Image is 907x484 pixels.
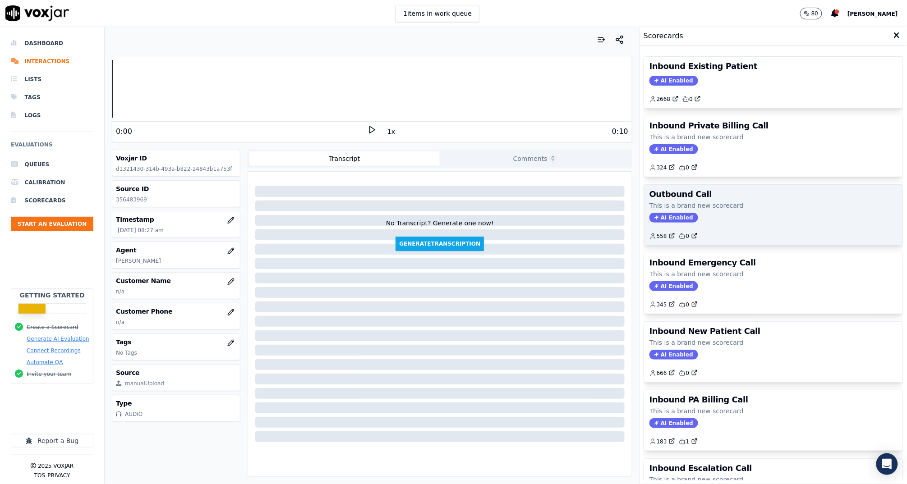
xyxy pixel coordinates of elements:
[649,213,698,223] span: AI Enabled
[11,434,93,447] button: Report a Bug
[11,106,93,124] a: Logs
[649,259,898,267] h3: Inbound Emergency Call
[649,144,698,154] span: AI Enabled
[27,324,78,331] button: Create a Scorecard
[649,370,675,377] a: 666
[649,76,698,86] span: AI Enabled
[116,126,132,137] div: 0:00
[649,201,898,210] p: This is a brand new scorecard
[11,70,93,88] li: Lists
[679,301,698,308] a: 0
[27,347,81,354] button: Connect Recordings
[386,219,494,237] div: No Transcript? Generate one now!
[811,10,818,17] p: 80
[116,215,236,224] h3: Timestamp
[612,126,628,137] div: 0:10
[11,52,93,70] a: Interactions
[649,418,698,428] span: AI Enabled
[38,462,74,470] p: 2025 Voxjar
[649,62,898,70] h3: Inbound Existing Patient
[396,237,484,251] button: GenerateTranscription
[847,8,907,19] button: [PERSON_NAME]
[649,464,898,472] h3: Inbound Escalation Call
[649,164,675,171] a: 324
[649,164,679,171] button: 324
[125,411,143,418] div: AUDIO
[649,233,675,240] a: 558
[800,8,831,19] button: 80
[649,301,679,308] button: 345
[649,350,698,360] span: AI Enabled
[649,370,679,377] button: 666
[649,301,675,308] a: 345
[396,5,479,22] button: 1items in work queue
[27,359,63,366] button: Automate QA
[34,472,45,479] button: TOS
[649,96,682,103] button: 2668
[440,151,631,166] button: Comments
[5,5,69,21] img: voxjar logo
[649,396,898,404] h3: Inbound PA Billing Call
[116,246,236,255] h3: Agent
[116,349,236,356] p: No Tags
[116,196,236,203] p: 356483969
[649,406,898,416] p: This is a brand new scorecard
[118,227,236,234] p: [DATE] 08:27 am
[649,438,679,445] button: 183
[27,335,89,342] button: Generate AI Evaluation
[649,281,698,291] span: AI Enabled
[116,154,236,163] h3: Voxjar ID
[116,338,236,347] h3: Tags
[649,269,898,279] p: This is a brand new scorecard
[649,338,898,347] p: This is a brand new scorecard
[116,399,236,408] h3: Type
[679,370,698,377] a: 0
[649,475,898,484] p: This is a brand new scorecard
[116,165,236,173] p: d1321430-314b-493a-b822-24843b1a753f
[11,34,93,52] a: Dashboard
[682,96,701,103] a: 0
[116,276,236,285] h3: Customer Name
[11,88,93,106] a: Tags
[11,192,93,210] a: Scorecards
[116,319,236,326] p: n/a
[679,438,698,445] a: 1
[47,472,70,479] button: Privacy
[679,164,698,171] a: 0
[11,139,93,155] h6: Evaluations
[116,288,236,295] p: n/a
[649,438,675,445] a: 183
[125,380,164,387] div: manualUpload
[649,327,898,335] h3: Inbound New Patient Call
[800,8,822,19] button: 80
[876,453,898,475] div: Open Intercom Messenger
[116,184,236,193] h3: Source ID
[649,122,898,130] h3: Inbound Private Billing Call
[116,257,236,265] p: [PERSON_NAME]
[116,307,236,316] h3: Customer Phone
[27,370,71,378] button: Invite your team
[11,217,93,231] button: Start an Evaluation
[11,155,93,174] a: Queues
[20,291,85,300] h2: Getting Started
[116,368,236,377] h3: Source
[847,11,898,17] span: [PERSON_NAME]
[649,132,898,142] p: This is a brand new scorecard
[11,174,93,192] a: Calibration
[679,233,698,240] a: 0
[649,96,679,103] a: 2668
[649,190,898,198] h3: Outbound Call
[549,155,557,163] span: 0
